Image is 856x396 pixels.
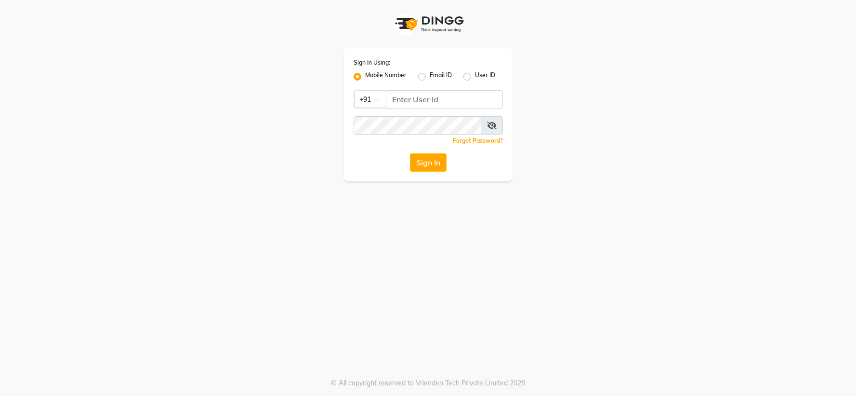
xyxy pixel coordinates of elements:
[453,137,503,144] a: Forgot Password?
[410,153,447,172] button: Sign In
[390,10,467,38] img: logo1.svg
[386,90,503,109] input: Username
[430,71,452,82] label: Email ID
[354,116,481,135] input: Username
[365,71,407,82] label: Mobile Number
[354,58,390,67] label: Sign In Using:
[475,71,495,82] label: User ID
